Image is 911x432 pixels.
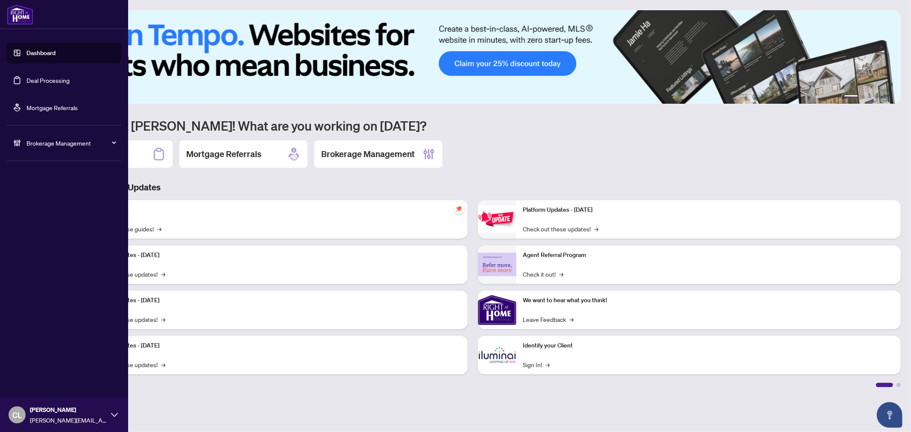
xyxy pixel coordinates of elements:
[478,206,516,233] img: Platform Updates - June 23, 2025
[875,95,879,99] button: 4
[12,409,22,421] span: CL
[478,253,516,276] img: Agent Referral Program
[161,360,165,369] span: →
[454,204,464,214] span: pushpin
[523,296,894,305] p: We want to hear what you think!
[321,148,415,160] h2: Brokerage Management
[186,148,261,160] h2: Mortgage Referrals
[877,402,902,428] button: Open asap
[523,224,599,234] a: Check out these updates!→
[157,224,161,234] span: →
[523,269,564,279] a: Check it out!→
[523,205,894,215] p: Platform Updates - [DATE]
[861,95,865,99] button: 2
[523,251,894,260] p: Agent Referral Program
[546,360,550,369] span: →
[90,341,461,350] p: Platform Updates - [DATE]
[26,138,115,148] span: Brokerage Management
[7,4,33,25] img: logo
[26,49,56,57] a: Dashboard
[30,415,107,425] span: [PERSON_NAME][EMAIL_ADDRESS][DOMAIN_NAME]
[44,117,901,134] h1: Welcome back [PERSON_NAME]! What are you working on [DATE]?
[30,405,107,414] span: [PERSON_NAME]
[90,251,461,260] p: Platform Updates - [DATE]
[523,360,550,369] a: Sign In!→
[26,104,78,111] a: Mortgage Referrals
[523,341,894,350] p: Identify your Client
[868,95,872,99] button: 3
[844,95,858,99] button: 1
[26,76,70,84] a: Deal Processing
[478,291,516,329] img: We want to hear what you think!
[595,224,599,234] span: →
[478,336,516,374] img: Identify your Client
[90,205,461,215] p: Self-Help
[889,95,892,99] button: 6
[570,315,574,324] span: →
[44,181,901,193] h3: Brokerage & Industry Updates
[44,10,901,104] img: Slide 0
[161,269,165,279] span: →
[523,315,574,324] a: Leave Feedback→
[90,296,461,305] p: Platform Updates - [DATE]
[559,269,564,279] span: →
[161,315,165,324] span: →
[882,95,885,99] button: 5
